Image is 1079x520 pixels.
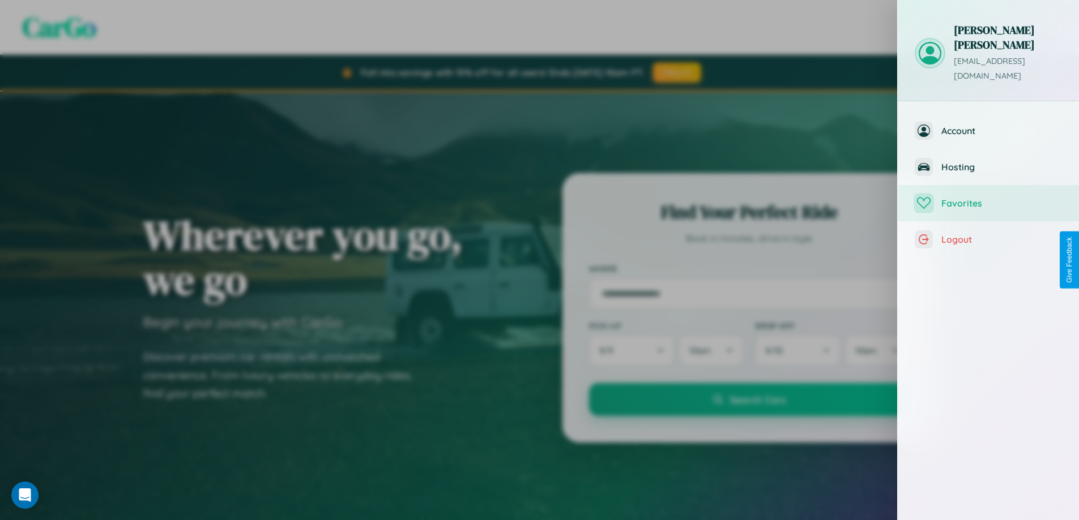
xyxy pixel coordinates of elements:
button: Hosting [898,149,1079,185]
h3: [PERSON_NAME] [PERSON_NAME] [954,23,1062,52]
button: Favorites [898,185,1079,221]
span: Logout [941,234,1062,245]
span: Favorites [941,197,1062,209]
div: Open Intercom Messenger [11,482,39,509]
button: Logout [898,221,1079,257]
span: Account [941,125,1062,136]
span: Hosting [941,161,1062,173]
button: Account [898,113,1079,149]
div: Give Feedback [1065,237,1073,283]
p: [EMAIL_ADDRESS][DOMAIN_NAME] [954,54,1062,84]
